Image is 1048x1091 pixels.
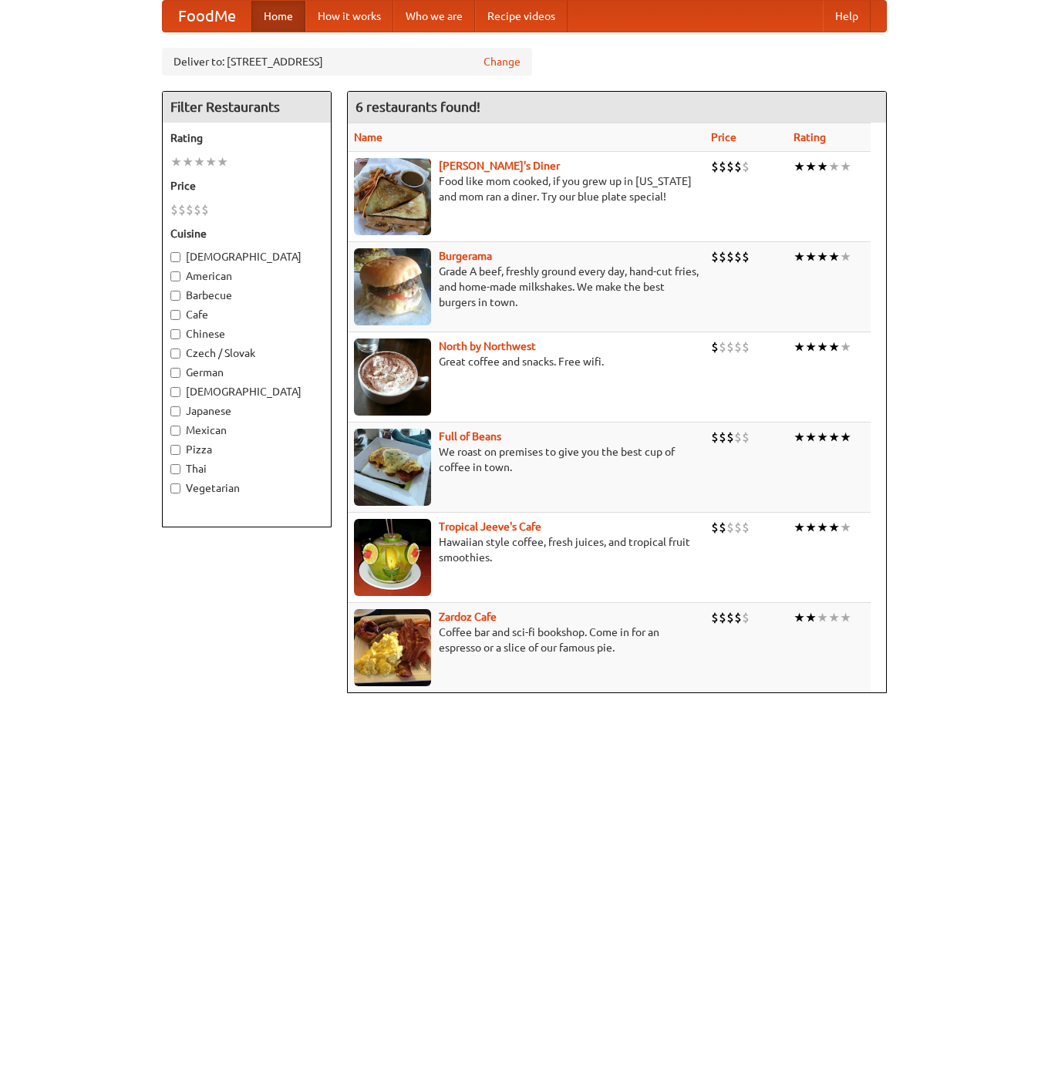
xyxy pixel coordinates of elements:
[439,160,560,172] a: [PERSON_NAME]'s Diner
[170,483,180,493] input: Vegetarian
[823,1,871,32] a: Help
[828,248,840,265] li: ★
[186,201,194,218] li: $
[711,158,719,175] li: $
[170,249,323,264] label: [DEMOGRAPHIC_DATA]
[178,201,186,218] li: $
[170,368,180,378] input: German
[840,519,851,536] li: ★
[170,307,323,322] label: Cafe
[217,153,228,170] li: ★
[734,609,742,626] li: $
[805,338,817,355] li: ★
[711,429,719,446] li: $
[719,248,726,265] li: $
[170,178,323,194] h5: Price
[734,519,742,536] li: $
[354,248,431,325] img: burgerama.jpg
[170,384,323,399] label: [DEMOGRAPHIC_DATA]
[817,519,828,536] li: ★
[726,519,734,536] li: $
[794,131,826,143] a: Rating
[817,158,828,175] li: ★
[170,345,323,361] label: Czech / Slovak
[726,248,734,265] li: $
[170,271,180,281] input: American
[354,534,699,565] p: Hawaiian style coffee, fresh juices, and tropical fruit smoothies.
[484,54,521,69] a: Change
[170,464,180,474] input: Thai
[170,461,323,476] label: Thai
[251,1,305,32] a: Home
[742,519,750,536] li: $
[711,248,719,265] li: $
[163,92,331,123] h4: Filter Restaurants
[840,609,851,626] li: ★
[170,226,323,241] h5: Cuisine
[354,609,431,686] img: zardoz.jpg
[719,338,726,355] li: $
[742,609,750,626] li: $
[794,609,805,626] li: ★
[354,173,699,204] p: Food like mom cooked, if you grew up in [US_STATE] and mom ran a diner. Try our blue plate special!
[182,153,194,170] li: ★
[805,158,817,175] li: ★
[711,519,719,536] li: $
[475,1,568,32] a: Recipe videos
[170,329,180,339] input: Chinese
[354,354,699,369] p: Great coffee and snacks. Free wifi.
[439,611,497,623] a: Zardoz Cafe
[828,519,840,536] li: ★
[170,406,180,416] input: Japanese
[828,609,840,626] li: ★
[170,349,180,359] input: Czech / Slovak
[828,158,840,175] li: ★
[439,520,541,533] a: Tropical Jeeve's Cafe
[719,158,726,175] li: $
[734,158,742,175] li: $
[719,519,726,536] li: $
[817,429,828,446] li: ★
[726,158,734,175] li: $
[170,201,178,218] li: $
[711,609,719,626] li: $
[794,158,805,175] li: ★
[439,430,501,443] a: Full of Beans
[840,248,851,265] li: ★
[726,429,734,446] li: $
[734,429,742,446] li: $
[805,429,817,446] li: ★
[194,153,205,170] li: ★
[794,429,805,446] li: ★
[439,340,536,352] a: North by Northwest
[170,130,323,146] h5: Rating
[305,1,393,32] a: How it works
[170,480,323,496] label: Vegetarian
[170,310,180,320] input: Cafe
[734,248,742,265] li: $
[719,429,726,446] li: $
[817,248,828,265] li: ★
[170,291,180,301] input: Barbecue
[354,158,431,235] img: sallys.jpg
[163,1,251,32] a: FoodMe
[794,338,805,355] li: ★
[354,264,699,310] p: Grade A beef, freshly ground every day, hand-cut fries, and home-made milkshakes. We make the bes...
[805,248,817,265] li: ★
[170,252,180,262] input: [DEMOGRAPHIC_DATA]
[170,445,180,455] input: Pizza
[828,429,840,446] li: ★
[817,609,828,626] li: ★
[205,153,217,170] li: ★
[439,250,492,262] a: Burgerama
[742,248,750,265] li: $
[170,426,180,436] input: Mexican
[742,338,750,355] li: $
[170,442,323,457] label: Pizza
[354,131,382,143] a: Name
[726,338,734,355] li: $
